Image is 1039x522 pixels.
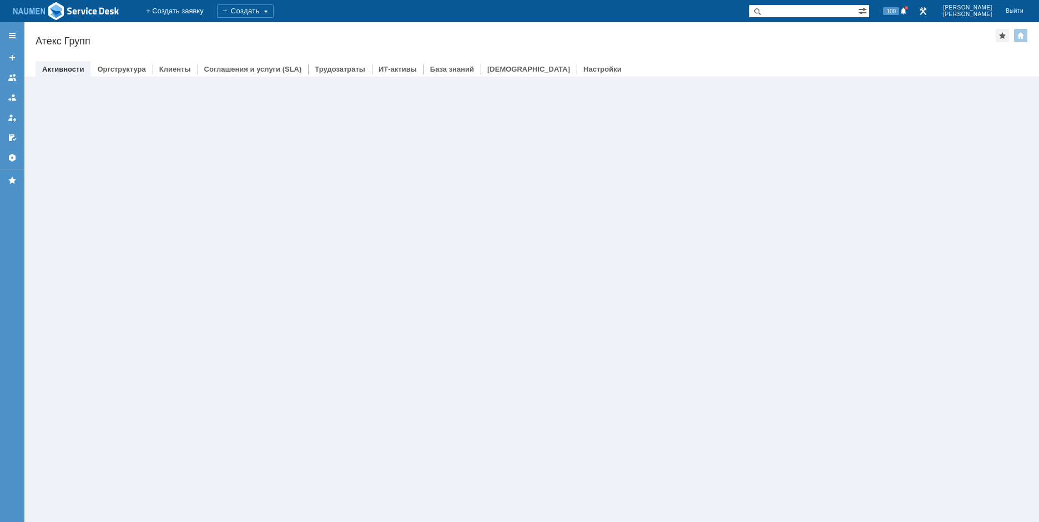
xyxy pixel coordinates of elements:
a: Оргструктура [97,65,145,73]
a: Настройки [3,149,21,167]
a: Заявки в моей ответственности [3,89,21,107]
a: Перейти в интерфейс администратора [916,4,930,18]
span: [PERSON_NAME] [943,11,992,18]
a: Клиенты [159,65,191,73]
a: Активности [42,65,84,73]
div: Добавить в избранное [996,29,1009,42]
div: Создать [217,4,274,18]
span: [PERSON_NAME] [943,4,992,11]
a: Создать заявку [3,49,21,67]
span: Расширенный поиск [858,5,869,16]
a: Перейти на домашнюю страницу [13,1,119,21]
a: Мои заявки [3,109,21,127]
div: Изменить домашнюю страницу [1014,29,1027,42]
div: Атекс Групп [36,36,996,47]
img: Ad3g3kIAYj9CAAAAAElFTkSuQmCC [13,1,119,21]
a: [DEMOGRAPHIC_DATA] [487,65,570,73]
a: Настройки [583,65,622,73]
a: Мои согласования [3,129,21,147]
a: ИТ-активы [379,65,417,73]
span: 100 [883,7,899,15]
a: Заявки на командах [3,69,21,87]
a: Соглашения и услуги (SLA) [204,65,302,73]
a: База знаний [430,65,474,73]
a: Трудозатраты [315,65,365,73]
